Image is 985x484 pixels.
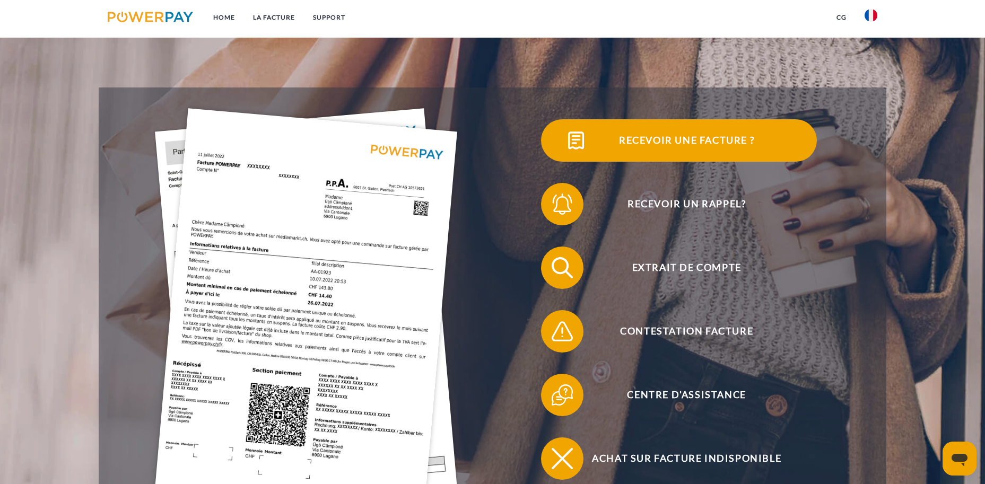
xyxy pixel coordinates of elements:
span: Extrait de compte [556,247,816,289]
span: Achat sur facture indisponible [556,437,816,480]
iframe: Bouton de lancement de la fenêtre de messagerie [943,442,977,476]
img: qb_warning.svg [549,318,576,345]
img: qb_close.svg [549,445,576,472]
span: Contestation Facture [556,310,816,353]
button: Recevoir un rappel? [541,183,817,225]
span: Recevoir un rappel? [556,183,816,225]
img: qb_help.svg [549,382,576,408]
button: Contestation Facture [541,310,817,353]
button: Extrait de compte [541,247,817,289]
img: fr [865,9,877,22]
a: Home [204,8,244,27]
span: Centre d'assistance [556,374,816,416]
a: Support [304,8,354,27]
img: logo-powerpay.svg [108,12,193,22]
a: CG [827,8,856,27]
button: Centre d'assistance [541,374,817,416]
a: LA FACTURE [244,8,304,27]
span: Recevoir une facture ? [556,119,816,162]
img: qb_search.svg [549,254,576,281]
button: Achat sur facture indisponible [541,437,817,480]
img: qb_bell.svg [549,191,576,217]
img: qb_bill.svg [563,127,589,154]
button: Recevoir une facture ? [541,119,817,162]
